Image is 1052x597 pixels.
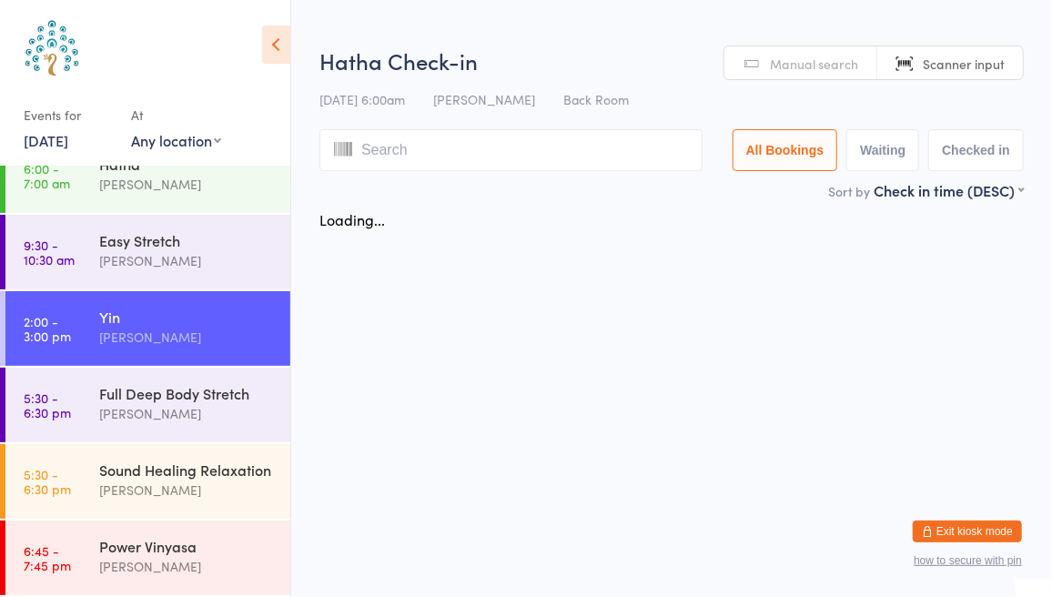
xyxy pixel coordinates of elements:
span: Scanner input [923,55,1005,73]
button: Waiting [846,129,919,171]
div: [PERSON_NAME] [99,403,275,424]
time: 6:45 - 7:45 pm [24,543,71,572]
a: 5:30 -6:30 pmSound Healing Relaxation[PERSON_NAME] [5,444,290,519]
div: Yin [99,307,275,327]
div: Check in time (DESC) [874,180,1024,200]
button: All Bookings [733,129,838,171]
a: 5:30 -6:30 pmFull Deep Body Stretch[PERSON_NAME] [5,368,290,442]
button: Checked in [928,129,1024,171]
div: [PERSON_NAME] [99,556,275,577]
span: Back Room [563,90,629,108]
div: Loading... [319,209,385,229]
img: Australian School of Meditation & Yoga [18,14,86,82]
div: At [131,100,221,130]
span: [DATE] 6:00am [319,90,405,108]
div: Sound Healing Relaxation [99,460,275,480]
a: [DATE] [24,130,68,150]
div: Power Vinyasa [99,536,275,556]
div: Any location [131,130,221,150]
span: Manual search [770,55,858,73]
time: 5:30 - 6:30 pm [24,467,71,496]
button: Exit kiosk mode [913,521,1022,542]
div: Events for [24,100,113,130]
div: [PERSON_NAME] [99,480,275,501]
label: Sort by [828,182,870,200]
time: 6:00 - 7:00 am [24,161,70,190]
a: 6:45 -7:45 pmPower Vinyasa[PERSON_NAME] [5,521,290,595]
input: Search [319,129,703,171]
div: Easy Stretch [99,230,275,250]
a: 2:00 -3:00 pmYin[PERSON_NAME] [5,291,290,366]
time: 2:00 - 3:00 pm [24,314,71,343]
div: [PERSON_NAME] [99,327,275,348]
time: 5:30 - 6:30 pm [24,390,71,420]
a: 6:00 -7:00 amHatha[PERSON_NAME] [5,138,290,213]
time: 9:30 - 10:30 am [24,238,75,267]
div: [PERSON_NAME] [99,250,275,271]
span: [PERSON_NAME] [433,90,535,108]
h2: Hatha Check-in [319,46,1024,76]
div: Full Deep Body Stretch [99,383,275,403]
div: [PERSON_NAME] [99,174,275,195]
a: 9:30 -10:30 amEasy Stretch[PERSON_NAME] [5,215,290,289]
button: how to secure with pin [914,554,1022,567]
